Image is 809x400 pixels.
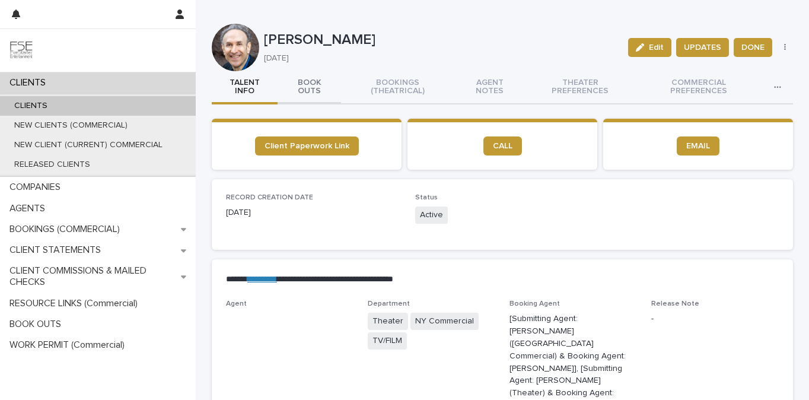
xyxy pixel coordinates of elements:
[265,142,349,150] span: Client Paperwork Link
[684,42,721,53] span: UPDATES
[483,136,522,155] a: CALL
[635,71,762,104] button: COMMERCIAL PREFERENCES
[734,38,772,57] button: DONE
[5,224,129,235] p: BOOKINGS (COMMERCIAL)
[5,339,134,351] p: WORK PERMIT (Commercial)
[5,203,55,214] p: AGENTS
[5,298,147,309] p: RESOURCE LINKS (Commercial)
[9,39,33,62] img: 9JgRvJ3ETPGCJDhvPVA5
[368,313,408,330] span: Theater
[5,77,55,88] p: CLIENTS
[5,182,70,193] p: COMPANIES
[509,300,560,307] span: Booking Agent
[368,300,410,307] span: Department
[651,300,699,307] span: Release Note
[226,194,313,201] span: RECORD CREATION DATE
[676,38,729,57] button: UPDATES
[5,140,172,150] p: NEW CLIENT (CURRENT) COMMERCIAL
[628,38,671,57] button: Edit
[415,207,448,224] span: Active
[255,136,359,155] a: Client Paperwork Link
[415,194,438,201] span: Status
[741,42,765,53] span: DONE
[5,101,57,111] p: CLIENTS
[264,53,614,64] p: [DATE]
[5,160,100,170] p: RELEASED CLIENTS
[5,245,110,256] p: CLIENT STATEMENTS
[686,142,710,150] span: EMAIL
[677,136,719,155] a: EMAIL
[651,313,779,325] p: -
[278,71,340,104] button: BOOK OUTS
[212,71,278,104] button: TALENT INFO
[264,31,619,49] p: [PERSON_NAME]
[410,313,479,330] span: NY Commercial
[368,332,407,350] span: TV/FILM
[5,319,71,330] p: BOOK OUTS
[226,300,247,307] span: Agent
[454,71,525,104] button: AGENT NOTES
[493,142,512,150] span: CALL
[525,71,635,104] button: THEATER PREFERENCES
[649,43,664,52] span: Edit
[5,120,137,131] p: NEW CLIENTS (COMMERCIAL)
[341,71,454,104] button: BOOKINGS (THEATRICAL)
[5,265,181,288] p: CLIENT COMMISSIONS & MAILED CHECKS
[226,207,401,219] p: [DATE]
